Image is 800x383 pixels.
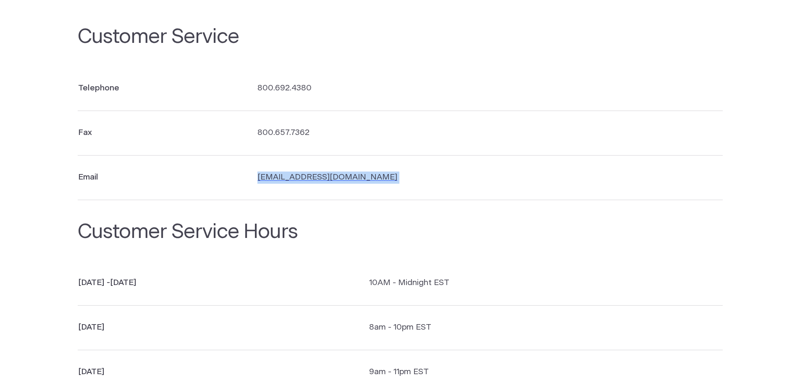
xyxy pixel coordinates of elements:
[78,111,246,155] th: Fax
[246,111,723,155] td: 800.657.7362
[257,173,397,181] a: [EMAIL_ADDRESS][DOMAIN_NAME]
[110,279,136,287] span: [DATE]
[78,25,454,50] h3: Customer Service
[357,261,723,305] td: 10AM - Midnight EST
[78,66,246,111] th: Telephone
[246,66,723,111] td: 800.692.4380
[78,155,246,200] th: Email
[78,220,454,245] h3: Customer Service Hours
[78,261,357,305] th: [DATE] -
[78,306,357,350] th: [DATE]
[357,306,723,350] td: 8am - 10pm EST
